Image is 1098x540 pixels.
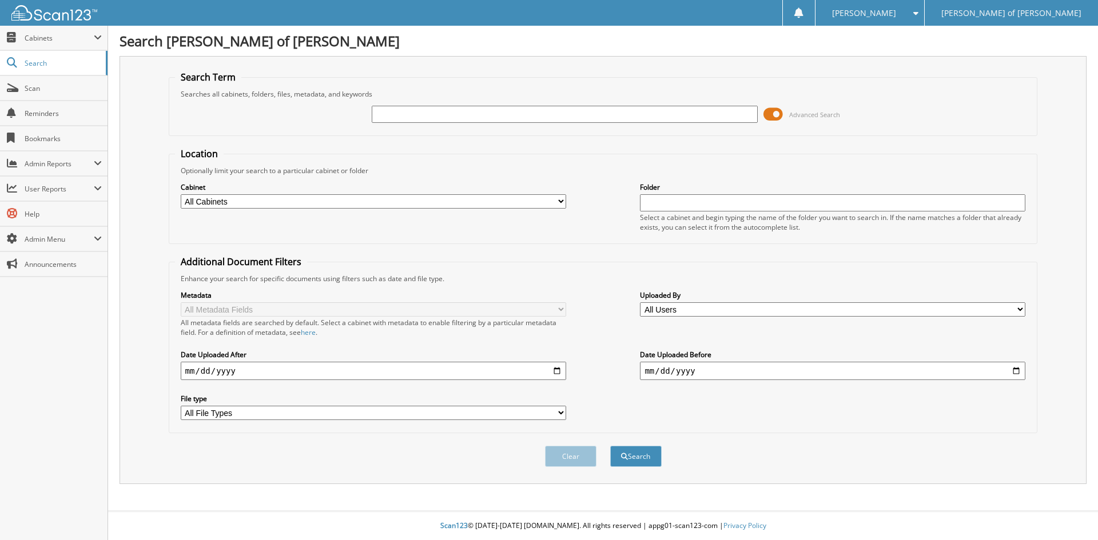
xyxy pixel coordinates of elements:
[25,259,102,269] span: Announcements
[640,350,1025,359] label: Date Uploaded Before
[440,521,468,530] span: Scan123
[25,234,94,244] span: Admin Menu
[25,209,102,219] span: Help
[723,521,766,530] a: Privacy Policy
[640,290,1025,300] label: Uploaded By
[25,134,102,143] span: Bookmarks
[1041,485,1098,540] iframe: Chat Widget
[789,110,840,119] span: Advanced Search
[25,159,94,169] span: Admin Reports
[175,147,224,160] legend: Location
[175,255,307,268] legend: Additional Document Filters
[175,71,241,83] legend: Search Term
[175,89,1032,99] div: Searches all cabinets, folders, files, metadata, and keywords
[640,182,1025,192] label: Folder
[181,182,566,192] label: Cabinet
[181,290,566,300] label: Metadata
[610,446,662,467] button: Search
[120,31,1087,50] h1: Search [PERSON_NAME] of [PERSON_NAME]
[25,83,102,93] span: Scan
[545,446,596,467] button: Clear
[175,274,1032,283] div: Enhance your search for specific documents using filters such as date and file type.
[181,350,566,359] label: Date Uploaded After
[181,362,566,380] input: start
[175,166,1032,175] div: Optionally limit your search to a particular cabinet or folder
[108,512,1098,540] div: © [DATE]-[DATE] [DOMAIN_NAME]. All rights reserved | appg01-scan123-com |
[25,58,100,68] span: Search
[832,10,896,17] span: [PERSON_NAME]
[25,109,102,118] span: Reminders
[640,213,1025,232] div: Select a cabinet and begin typing the name of the folder you want to search in. If the name match...
[25,184,94,194] span: User Reports
[640,362,1025,380] input: end
[181,394,566,403] label: File type
[301,327,316,337] a: here
[941,10,1081,17] span: [PERSON_NAME] of [PERSON_NAME]
[25,33,94,43] span: Cabinets
[11,5,97,21] img: scan123-logo-white.svg
[181,318,566,337] div: All metadata fields are searched by default. Select a cabinet with metadata to enable filtering b...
